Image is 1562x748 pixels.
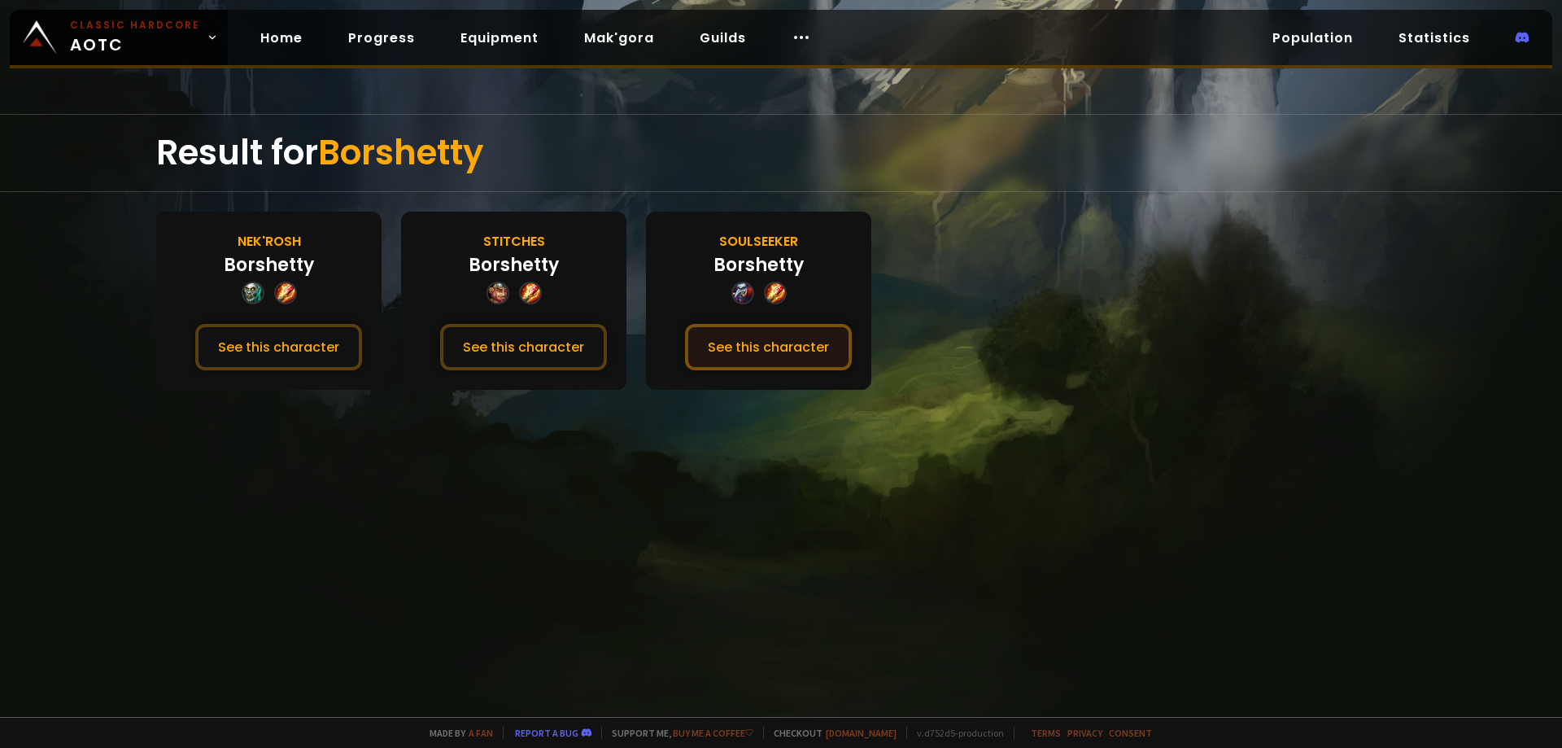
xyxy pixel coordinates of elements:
[10,10,228,65] a: Classic HardcoreAOTC
[318,129,483,177] span: Borshetty
[1031,727,1061,739] a: Terms
[195,324,362,370] button: See this character
[515,727,578,739] a: Report a bug
[156,115,1406,191] div: Result for
[763,727,897,739] span: Checkout
[469,727,493,739] a: a fan
[469,252,559,278] div: Borshetty
[335,21,428,55] a: Progress
[70,18,200,57] span: AOTC
[440,324,607,370] button: See this character
[601,727,753,739] span: Support me,
[906,727,1004,739] span: v. d752d5 - production
[70,18,200,33] small: Classic Hardcore
[1067,727,1102,739] a: Privacy
[687,21,759,55] a: Guilds
[685,324,852,370] button: See this character
[719,231,798,252] div: Soulseeker
[826,727,897,739] a: [DOMAIN_NAME]
[238,231,301,252] div: Nek'Rosh
[447,21,552,55] a: Equipment
[673,727,753,739] a: Buy me a coffee
[571,21,667,55] a: Mak'gora
[1109,727,1152,739] a: Consent
[420,727,493,739] span: Made by
[713,252,804,278] div: Borshetty
[483,231,545,252] div: Stitches
[224,252,314,278] div: Borshetty
[1385,21,1483,55] a: Statistics
[1259,21,1366,55] a: Population
[247,21,316,55] a: Home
